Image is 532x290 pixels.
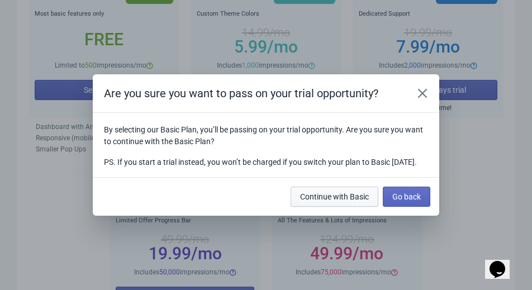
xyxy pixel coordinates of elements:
h2: Are you sure you want to pass on your trial opportunity? [104,85,401,101]
p: PS. If you start a trial instead, you won’t be charged if you switch your plan to Basic [DATE]. [104,156,428,168]
span: Go back [392,192,421,201]
iframe: chat widget [485,245,521,279]
button: Close [412,83,433,103]
p: By selecting our Basic Plan, you’ll be passing on your trial opportunity. Are you sure you want t... [104,124,428,148]
button: Go back [383,187,430,207]
button: Continue with Basic [291,187,378,207]
span: Continue with Basic [300,192,369,201]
